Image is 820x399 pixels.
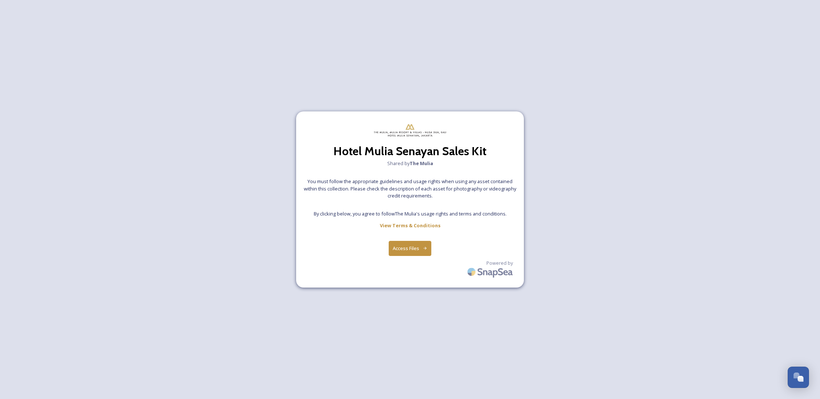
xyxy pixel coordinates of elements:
[788,367,809,388] button: Open Chat
[334,142,486,160] h2: Hotel Mulia Senayan Sales Kit
[373,119,447,143] img: Mulia-Logo.png
[486,260,513,267] span: Powered by
[303,178,517,199] span: You must follow the appropriate guidelines and usage rights when using any asset contained within...
[314,210,507,217] span: By clicking below, you agree to follow The Mulia 's usage rights and terms and conditions.
[387,160,433,167] span: Shared by
[380,221,440,230] a: View Terms & Conditions
[465,263,517,281] img: SnapSea Logo
[389,241,432,256] button: Access Files
[380,222,440,229] strong: View Terms & Conditions
[410,160,433,167] strong: The Mulia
